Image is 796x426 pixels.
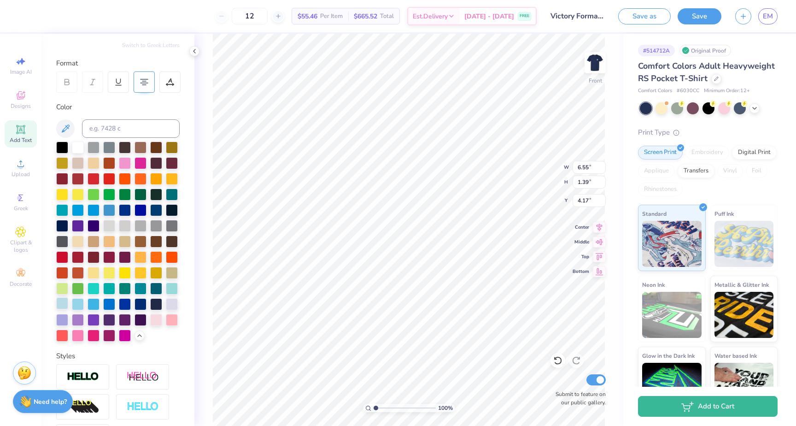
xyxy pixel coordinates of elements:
span: Water based Ink [714,351,757,361]
div: Format [56,58,181,69]
span: Center [573,224,589,231]
div: Vinyl [717,164,743,178]
div: Applique [638,164,675,178]
img: Front [586,53,604,72]
span: Est. Delivery [413,12,448,21]
button: Switch to Greek Letters [122,41,180,49]
span: EM [763,11,773,22]
span: Minimum Order: 12 + [704,87,750,95]
span: Total [380,12,394,21]
img: 3d Illusion [67,400,99,414]
input: – – [232,8,268,24]
label: Submit to feature on our public gallery. [550,390,606,407]
div: Color [56,102,180,112]
img: Stroke [67,372,99,382]
div: Digital Print [732,146,777,160]
span: Metallic & Glitter Ink [714,280,769,290]
span: Designs [11,102,31,110]
span: Greek [14,205,28,212]
img: Glow in the Dark Ink [642,363,702,409]
div: Transfers [678,164,714,178]
a: EM [758,8,778,24]
img: Shadow [127,371,159,383]
span: Upload [12,171,30,178]
span: Image AI [10,68,32,76]
span: Comfort Colors [638,87,672,95]
span: [DATE] - [DATE] [464,12,514,21]
div: # 514712A [638,45,675,56]
div: Styles [56,351,180,361]
input: Untitled Design [544,7,611,25]
img: Standard [642,221,702,267]
div: Embroidery [685,146,729,160]
div: Front [589,77,602,85]
span: Bottom [573,268,589,275]
span: Top [573,254,589,260]
button: Save as [618,8,671,24]
div: Print Type [638,127,778,138]
span: Middle [573,239,589,245]
button: Add to Cart [638,396,778,417]
span: # 6030CC [677,87,699,95]
strong: Need help? [34,397,67,406]
span: Per Item [320,12,343,21]
span: Neon Ink [642,280,665,290]
span: Glow in the Dark Ink [642,351,695,361]
span: $55.46 [298,12,317,21]
img: Neon Ink [642,292,702,338]
div: Rhinestones [638,183,683,196]
img: Negative Space [127,402,159,412]
span: Puff Ink [714,209,734,219]
span: 100 % [438,404,453,412]
span: Decorate [10,280,32,288]
span: $665.52 [354,12,377,21]
span: Standard [642,209,667,219]
span: FREE [520,13,529,19]
button: Save [678,8,721,24]
input: e.g. 7428 c [82,119,180,138]
div: Original Proof [679,45,731,56]
img: Puff Ink [714,221,774,267]
img: Metallic & Glitter Ink [714,292,774,338]
span: Add Text [10,136,32,144]
div: Screen Print [638,146,683,160]
span: Clipart & logos [5,239,37,254]
img: Water based Ink [714,363,774,409]
span: Comfort Colors Adult Heavyweight RS Pocket T-Shirt [638,60,775,84]
div: Foil [746,164,767,178]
